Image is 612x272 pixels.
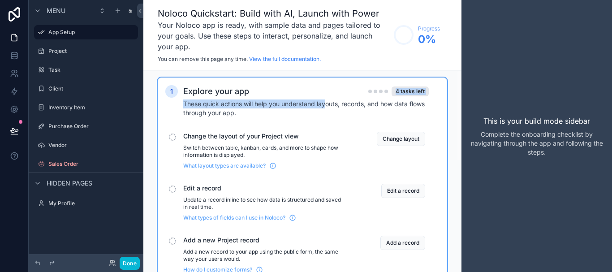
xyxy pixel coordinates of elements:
label: Sales Order [48,160,136,168]
a: Vendor [34,138,138,152]
label: Project [48,47,136,55]
h1: Noloco Quickstart: Build with AI, Launch with Power [158,7,389,20]
h3: Your Noloco app is ready, with sample data and pages tailored to your goals. Use these steps to i... [158,20,389,52]
a: Inventory Item [34,100,138,115]
span: Progress [418,25,440,32]
label: App Setup [48,29,133,36]
a: My Profile [34,196,138,211]
a: Sales Order [34,157,138,171]
a: Project [34,44,138,58]
a: Purchase Order [34,119,138,134]
label: Client [48,85,136,92]
label: Inventory Item [48,104,136,111]
label: My Profile [48,200,136,207]
span: Menu [47,6,65,15]
p: This is your build mode sidebar [483,116,590,126]
button: Done [120,257,140,270]
span: Hidden pages [47,179,92,188]
a: Task [34,63,138,77]
a: Client [34,82,138,96]
span: You can remove this page any time. [158,56,248,62]
label: Purchase Order [48,123,136,130]
a: View the full documentation. [249,56,321,62]
label: Vendor [48,142,136,149]
span: 0 % [418,32,440,47]
a: App Setup [34,25,138,39]
label: Task [48,66,136,73]
p: Complete the onboarding checklist by navigating through the app and following the steps. [469,130,605,157]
